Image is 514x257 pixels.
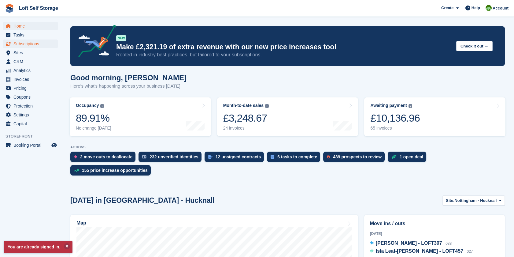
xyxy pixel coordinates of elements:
[3,31,58,39] a: menu
[5,4,14,13] img: stora-icon-8386f47178a22dfd0bd8f6a31ec36ba5ce8667c1dd55bd0f319d3a0aa187defe.svg
[13,141,50,149] span: Booking Portal
[6,133,61,139] span: Storefront
[442,195,505,206] button: Site: Nottingham - Hucknall
[74,169,79,172] img: price_increase_opportunities-93ffe204e8149a01c8c9dc8f82e8f89637d9d84a8eef4429ea346261dce0b2c0.svg
[13,22,50,30] span: Home
[388,152,429,165] a: 1 open deal
[370,220,499,227] h2: Move ins / outs
[265,104,269,108] img: icon-info-grey-7440780725fd019a000dd9b08b2336e03edf1995a4989e88bcd33f0948082b44.svg
[370,231,499,236] div: [DATE]
[277,154,317,159] div: 6 tasks to complete
[376,248,463,254] span: Isla Leaf-[PERSON_NAME] - LOFT457
[3,57,58,66] a: menu
[217,97,358,136] a: Month-to-date sales £3,248.67 24 invoices
[267,152,323,165] a: 6 tasks to complete
[400,154,423,159] div: 1 open deal
[456,41,493,51] button: Check it out →
[223,126,269,131] div: 24 invoices
[70,165,154,179] a: 155 price increase opportunities
[370,126,420,131] div: 65 invoices
[13,48,50,57] span: Sites
[76,112,111,124] div: 89.91%
[70,74,187,82] h1: Good morning, [PERSON_NAME]
[3,40,58,48] a: menu
[3,102,58,110] a: menu
[13,111,50,119] span: Settings
[116,51,451,58] p: Rooted in industry best practices, but tailored to your subscriptions.
[223,103,264,108] div: Month-to-date sales
[13,31,50,39] span: Tasks
[74,155,77,159] img: move_outs_to_deallocate_icon-f764333ba52eb49d3ac5e1228854f67142a1ed5810a6f6cc68b1a99e826820c5.svg
[486,5,492,11] img: James Johnson
[370,112,420,124] div: £10,136.96
[454,198,497,204] span: Nottingham - Hucknall
[370,248,473,255] a: Isla Leaf-[PERSON_NAME] - LOFT457 027
[142,155,146,159] img: verify_identity-adf6edd0f0f0b5bbfe63781bf79b02c33cf7c696d77639b501bdc392416b5a36.svg
[493,5,508,11] span: Account
[76,220,86,226] h2: Map
[271,155,274,159] img: task-75834270c22a3079a89374b754ae025e5fb1db73e45f91037f5363f120a921f8.svg
[327,155,330,159] img: prospect-51fa495bee0391a8d652442698ab0144808aea92771e9ea1ae160a38d050c398.svg
[13,40,50,48] span: Subscriptions
[3,111,58,119] a: menu
[391,155,397,159] img: deal-1b604bf984904fb50ccaf53a9ad4b4a5d6e5aea283cecdc64d6e3604feb123c2.svg
[116,43,451,51] p: Make £2,321.19 of extra revenue with our new price increases tool
[208,155,213,159] img: contract_signature_icon-13c848040528278c33f63329250d36e43548de30e8caae1d1a13099fd9432cc5.svg
[3,66,58,75] a: menu
[70,152,139,165] a: 2 move outs to deallocate
[4,241,72,253] p: You are already signed in.
[205,152,267,165] a: 12 unsigned contracts
[150,154,198,159] div: 232 unverified identities
[471,5,480,11] span: Help
[376,240,442,246] span: [PERSON_NAME] - LOFT307
[139,152,205,165] a: 232 unverified identities
[370,103,407,108] div: Awaiting payment
[70,97,211,136] a: Occupancy 89.91% No change [DATE]
[70,83,187,90] p: Here's what's happening across your business [DATE]
[370,240,452,248] a: [PERSON_NAME] - LOFT307 038
[13,57,50,66] span: CRM
[467,249,473,254] span: 027
[216,154,261,159] div: 12 unsigned contracts
[13,93,50,101] span: Coupons
[323,152,388,165] a: 439 prospects to review
[3,93,58,101] a: menu
[3,119,58,128] a: menu
[73,25,116,60] img: price-adjustments-announcement-icon-8257ccfd72463d97f412b2fc003d46551f7dbcb40ab6d574587a9cd5c0d94...
[50,142,58,149] a: Preview store
[441,5,453,11] span: Create
[13,84,50,93] span: Pricing
[100,104,104,108] img: icon-info-grey-7440780725fd019a000dd9b08b2336e03edf1995a4989e88bcd33f0948082b44.svg
[409,104,412,108] img: icon-info-grey-7440780725fd019a000dd9b08b2336e03edf1995a4989e88bcd33f0948082b44.svg
[70,196,215,205] h2: [DATE] in [GEOGRAPHIC_DATA] - Hucknall
[446,241,452,246] span: 038
[446,198,454,204] span: Site:
[76,103,99,108] div: Occupancy
[13,119,50,128] span: Capital
[333,154,382,159] div: 439 prospects to review
[3,22,58,30] a: menu
[116,35,126,41] div: NEW
[13,75,50,84] span: Invoices
[76,126,111,131] div: No change [DATE]
[70,145,505,149] p: ACTIONS
[3,75,58,84] a: menu
[3,141,58,149] a: menu
[13,102,50,110] span: Protection
[82,168,148,173] div: 155 price increase opportunities
[364,97,505,136] a: Awaiting payment £10,136.96 65 invoices
[17,3,61,13] a: Loft Self Storage
[3,84,58,93] a: menu
[13,66,50,75] span: Analytics
[223,112,269,124] div: £3,248.67
[3,48,58,57] a: menu
[80,154,132,159] div: 2 move outs to deallocate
